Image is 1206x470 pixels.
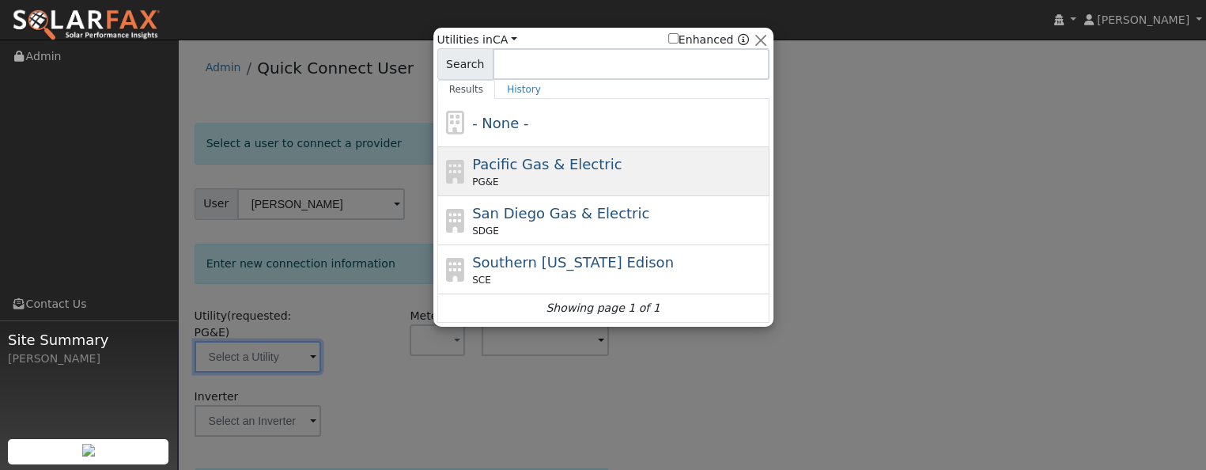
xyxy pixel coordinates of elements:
a: Results [437,80,496,99]
img: retrieve [82,444,95,457]
span: Search [437,48,493,80]
span: [PERSON_NAME] [1097,13,1189,26]
span: San Diego Gas & Electric [472,205,649,222]
img: SolarFax [12,9,161,42]
span: SDGE [472,224,499,238]
div: [PERSON_NAME] [8,351,169,367]
span: PG&E [472,175,498,189]
a: CA [493,33,517,46]
input: Enhanced [668,33,679,44]
a: History [495,80,553,99]
i: Showing page 1 of 1 [546,300,660,316]
span: Southern [US_STATE] Edison [472,254,674,271]
span: Pacific Gas & Electric [472,156,622,172]
span: SCE [472,273,491,287]
a: Enhanced Providers [737,33,748,46]
span: Site Summary [8,329,169,351]
span: Utilities in [437,32,517,48]
label: Enhanced [668,32,734,48]
span: Show enhanced providers [668,32,749,48]
span: - None - [472,115,528,131]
